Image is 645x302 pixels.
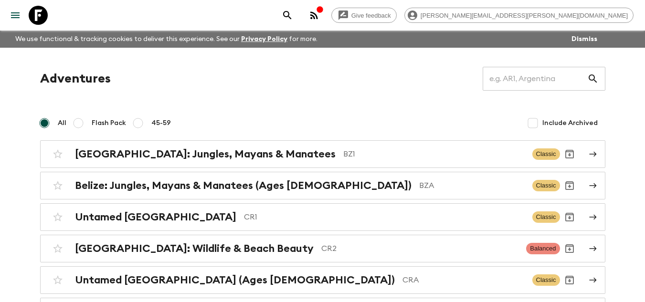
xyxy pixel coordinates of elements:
[241,36,287,42] a: Privacy Policy
[92,118,126,128] span: Flash Pack
[483,65,587,92] input: e.g. AR1, Argentina
[402,274,525,286] p: CRA
[404,8,634,23] div: [PERSON_NAME][EMAIL_ADDRESS][PERSON_NAME][DOMAIN_NAME]
[40,203,605,231] a: Untamed [GEOGRAPHIC_DATA]CR1ClassicArchive
[321,243,519,254] p: CR2
[40,140,605,168] a: [GEOGRAPHIC_DATA]: Jungles, Mayans & ManateesBZ1ClassicArchive
[40,235,605,262] a: [GEOGRAPHIC_DATA]: Wildlife & Beach BeautyCR2BalancedArchive
[532,148,560,160] span: Classic
[75,179,412,192] h2: Belize: Jungles, Mayans & Manatees (Ages [DEMOGRAPHIC_DATA])
[346,12,396,19] span: Give feedback
[415,12,633,19] span: [PERSON_NAME][EMAIL_ADDRESS][PERSON_NAME][DOMAIN_NAME]
[40,69,111,88] h1: Adventures
[560,145,579,164] button: Archive
[343,148,525,160] p: BZ1
[532,180,560,191] span: Classic
[560,271,579,290] button: Archive
[278,6,297,25] button: search adventures
[40,172,605,199] a: Belize: Jungles, Mayans & Manatees (Ages [DEMOGRAPHIC_DATA])BZAClassicArchive
[526,243,560,254] span: Balanced
[532,274,560,286] span: Classic
[419,180,525,191] p: BZA
[560,208,579,227] button: Archive
[6,6,25,25] button: menu
[40,266,605,294] a: Untamed [GEOGRAPHIC_DATA] (Ages [DEMOGRAPHIC_DATA])CRAClassicArchive
[560,239,579,258] button: Archive
[542,118,598,128] span: Include Archived
[11,31,321,48] p: We use functional & tracking cookies to deliver this experience. See our for more.
[75,211,236,223] h2: Untamed [GEOGRAPHIC_DATA]
[244,211,525,223] p: CR1
[569,32,600,46] button: Dismiss
[75,242,314,255] h2: [GEOGRAPHIC_DATA]: Wildlife & Beach Beauty
[75,148,336,160] h2: [GEOGRAPHIC_DATA]: Jungles, Mayans & Manatees
[331,8,397,23] a: Give feedback
[58,118,66,128] span: All
[151,118,171,128] span: 45-59
[560,176,579,195] button: Archive
[532,211,560,223] span: Classic
[75,274,395,286] h2: Untamed [GEOGRAPHIC_DATA] (Ages [DEMOGRAPHIC_DATA])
